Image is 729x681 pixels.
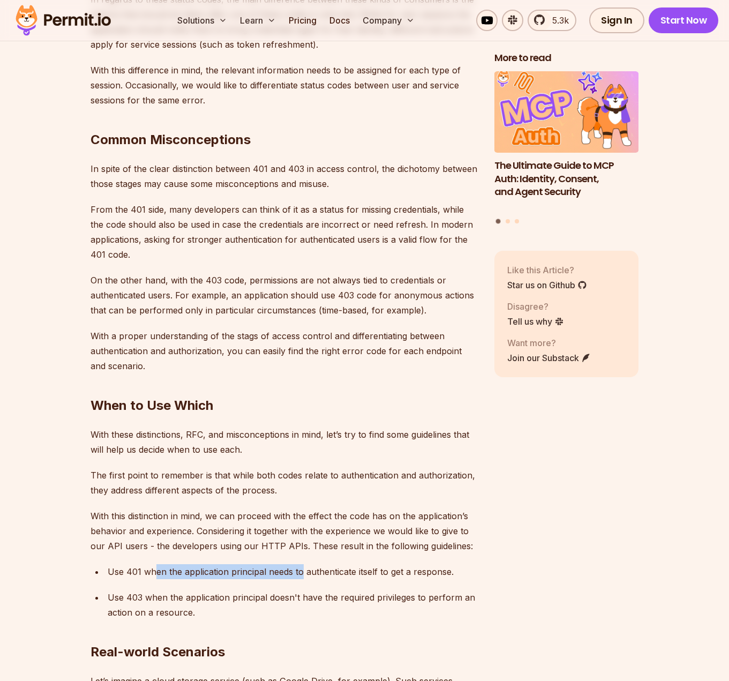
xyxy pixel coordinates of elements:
[325,10,354,31] a: Docs
[284,10,321,31] a: Pricing
[546,14,569,27] span: 5.3k
[507,300,564,312] p: Disagree?
[108,590,477,620] p: Use 403 when the application principal doesn't have the required privileges to perform an action ...
[528,10,576,31] a: 5.3k
[358,10,419,31] button: Company
[494,51,639,65] h2: More to read
[507,278,587,291] a: Star us on Github
[173,10,231,31] button: Solutions
[91,427,477,457] p: With these distinctions, RFC, and misconceptions in mind, let’s try to find some guidelines that ...
[507,351,591,364] a: Join our Substack
[11,2,116,39] img: Permit logo
[515,219,519,223] button: Go to slide 3
[589,8,644,33] a: Sign In
[91,88,477,148] h2: Common Misconceptions
[506,219,510,223] button: Go to slide 2
[91,601,477,661] h2: Real-world Scenarios
[91,508,477,553] p: With this distinction in mind, we can proceed with the effect the code has on the application’s b...
[91,354,477,414] h2: When to Use Which
[494,71,639,212] a: The Ultimate Guide to MCP Auth: Identity, Consent, and Agent SecurityThe Ultimate Guide to MCP Au...
[494,159,639,198] h3: The Ultimate Guide to MCP Auth: Identity, Consent, and Agent Security
[496,219,501,223] button: Go to slide 1
[507,336,591,349] p: Want more?
[649,8,719,33] a: Start Now
[494,71,639,153] img: The Ultimate Guide to MCP Auth: Identity, Consent, and Agent Security
[507,315,564,327] a: Tell us why
[108,564,477,579] p: Use 401 when the application principal needs to authenticate itself to get a response.
[91,202,477,262] p: From the 401 side, many developers can think of it as a status for missing credentials, while the...
[494,71,639,212] li: 1 of 3
[494,71,639,225] div: Posts
[91,468,477,498] p: The first point to remember is that while both codes relate to authentication and authorization, ...
[91,273,477,318] p: On the other hand, with the 403 code, permissions are not always tied to credentials or authentic...
[236,10,280,31] button: Learn
[91,328,477,373] p: With a proper understanding of the stags of access control and differentiating between authentica...
[507,263,587,276] p: Like this Article?
[91,63,477,108] p: With this difference in mind, the relevant information needs to be assigned for each type of sess...
[91,161,477,191] p: In spite of the clear distinction between 401 and 403 in access control, the dichotomy between th...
